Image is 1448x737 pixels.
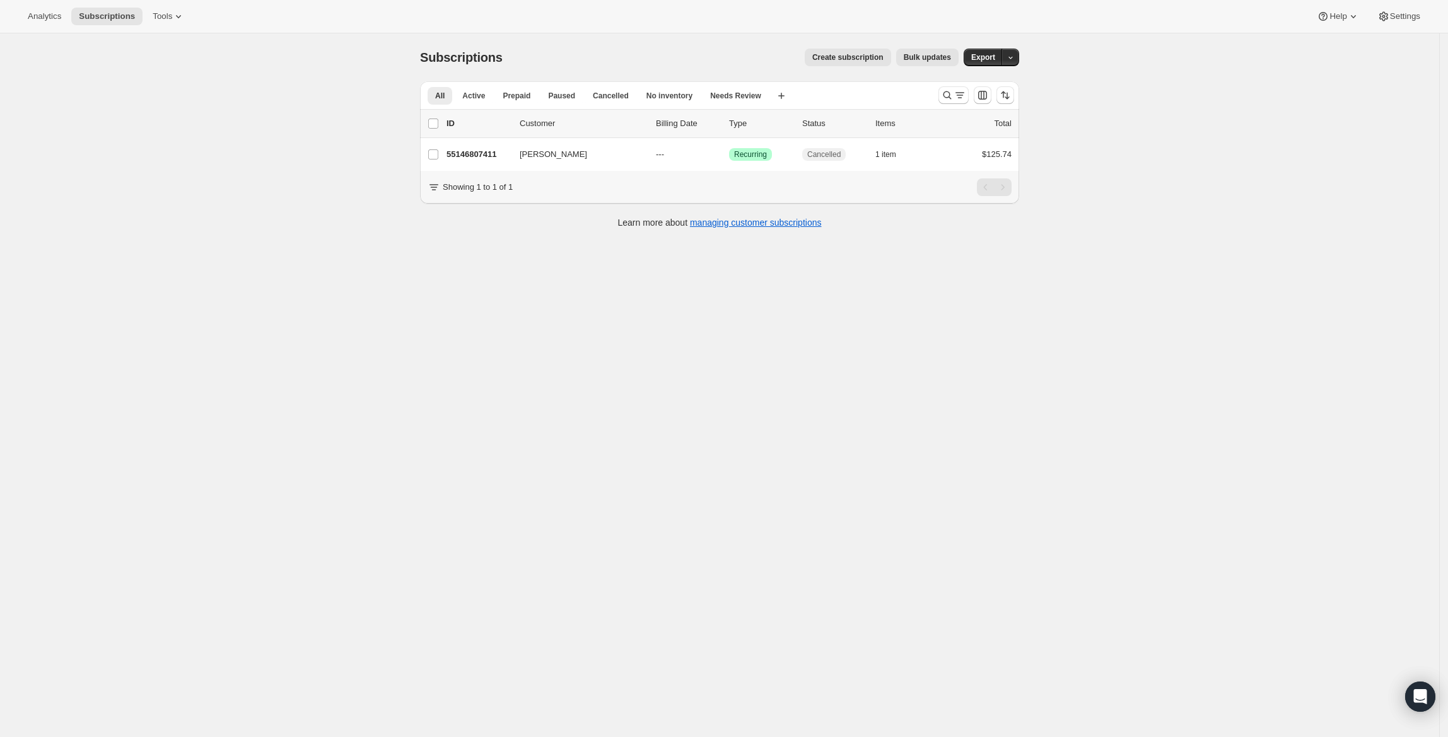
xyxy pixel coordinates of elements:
[443,181,513,194] p: Showing 1 to 1 of 1
[447,148,510,161] p: 55146807411
[20,8,69,25] button: Analytics
[875,117,938,130] div: Items
[618,216,822,229] p: Learn more about
[435,91,445,101] span: All
[904,52,951,62] span: Bulk updates
[995,117,1012,130] p: Total
[710,91,761,101] span: Needs Review
[646,91,692,101] span: No inventory
[964,49,1003,66] button: Export
[802,117,865,130] p: Status
[1329,11,1346,21] span: Help
[447,146,1012,163] div: 55146807411[PERSON_NAME]---SuccessRecurringCancelled1 item$125.74
[982,149,1012,159] span: $125.74
[656,117,719,130] p: Billing Date
[875,146,910,163] button: 1 item
[420,50,503,64] span: Subscriptions
[771,87,791,105] button: Create new view
[656,149,664,159] span: ---
[1309,8,1367,25] button: Help
[512,144,638,165] button: [PERSON_NAME]
[974,86,991,104] button: Customize table column order and visibility
[729,117,792,130] div: Type
[977,178,1012,196] nav: Pagination
[996,86,1014,104] button: Sort the results
[805,49,891,66] button: Create subscription
[807,149,841,160] span: Cancelled
[938,86,969,104] button: Search and filter results
[593,91,629,101] span: Cancelled
[71,8,143,25] button: Subscriptions
[548,91,575,101] span: Paused
[28,11,61,21] span: Analytics
[447,117,1012,130] div: IDCustomerBilling DateTypeStatusItemsTotal
[896,49,959,66] button: Bulk updates
[1370,8,1428,25] button: Settings
[971,52,995,62] span: Export
[734,149,767,160] span: Recurring
[690,218,822,228] a: managing customer subscriptions
[520,148,587,161] span: [PERSON_NAME]
[875,149,896,160] span: 1 item
[79,11,135,21] span: Subscriptions
[153,11,172,21] span: Tools
[812,52,884,62] span: Create subscription
[1405,682,1435,712] div: Open Intercom Messenger
[503,91,530,101] span: Prepaid
[145,8,192,25] button: Tools
[520,117,646,130] p: Customer
[462,91,485,101] span: Active
[1390,11,1420,21] span: Settings
[447,117,510,130] p: ID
